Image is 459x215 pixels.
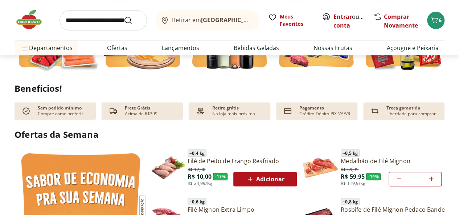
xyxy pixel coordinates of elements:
[333,13,352,21] a: Entrar
[188,206,297,214] a: Filé Mignon Extra Limpo
[369,105,381,117] img: Devolução
[194,105,206,117] img: payment
[341,165,358,173] span: R$ 69,95
[213,173,228,180] span: - 17 %
[341,198,360,205] span: ~ 0,8 kg
[268,13,313,28] a: Meus Favoritos
[15,83,444,94] h2: Benefícios!
[427,12,444,29] button: Carrinho
[188,149,206,157] span: ~ 0,4 kg
[386,111,436,117] p: Liberdade para comprar
[150,150,185,185] img: Filé de Peito de Frango Resfriado
[234,44,279,52] a: Bebidas Geladas
[201,16,323,24] b: [GEOGRAPHIC_DATA]/[GEOGRAPHIC_DATA]
[366,173,381,180] span: - 14 %
[439,17,442,24] span: 6
[156,10,259,30] button: Retirar em[GEOGRAPHIC_DATA]/[GEOGRAPHIC_DATA]
[107,105,119,117] img: truck
[38,105,82,111] p: Sem pedido mínimo
[124,16,141,25] button: Submit Search
[172,17,252,23] span: Retirar em
[333,13,373,29] a: Criar conta
[212,111,255,117] p: Na loja mais próxima
[38,111,83,117] p: Compre como preferir
[188,165,205,173] span: R$ 12,00
[341,149,360,157] span: ~ 0,5 kg
[341,206,450,214] a: Rosbife de Filé Mignon Pedaço Bandeja
[246,175,284,183] span: Adicionar
[15,9,51,30] img: Hortifruti
[20,39,29,57] button: Menu
[313,44,352,52] a: Nossas Frutas
[20,39,73,57] span: Departamentos
[280,13,313,28] span: Meus Favoritos
[15,128,444,141] h2: Ofertas da Semana
[125,105,150,111] p: Frete Grátis
[233,172,297,186] button: Adicionar
[188,173,212,181] span: R$ 10,00
[188,198,206,205] span: ~ 0,6 kg
[341,173,365,181] span: R$ 59,95
[386,105,420,111] p: Troca garantida
[341,157,442,165] a: Medalhão de Filé Mignon
[341,181,365,186] span: R$ 119,9/Kg
[162,44,199,52] a: Lançamentos
[125,111,157,117] p: Acima de R$399
[299,105,324,111] p: Pagamento
[299,111,350,117] p: Crédito-Débito-PIX-VA/VR
[188,157,297,165] a: Filé de Peito de Frango Resfriado
[387,44,439,52] a: Açougue e Peixaria
[107,44,127,52] a: Ofertas
[60,10,147,30] input: search
[188,181,212,186] span: R$ 24,99/Kg
[384,13,418,29] a: Comprar Novamente
[20,105,32,117] img: check
[212,105,238,111] p: Retire grátis
[282,105,294,117] img: card
[333,12,366,30] span: ou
